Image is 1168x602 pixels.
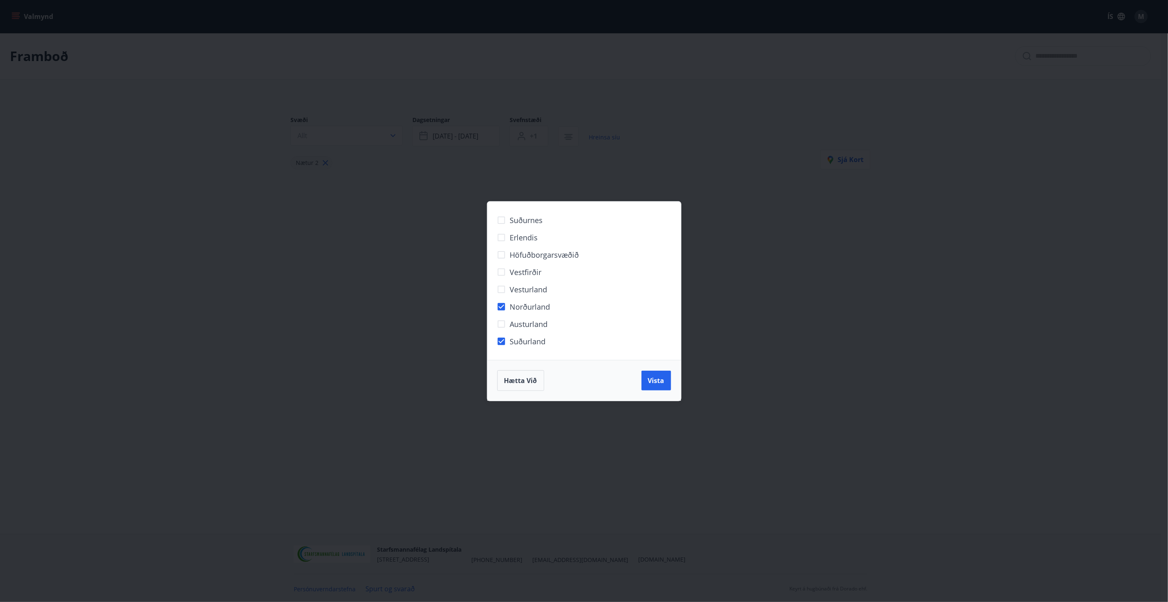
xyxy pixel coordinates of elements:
[510,267,542,277] span: Vestfirðir
[648,376,665,385] span: Vista
[510,249,579,260] span: Höfuðborgarsvæðið
[504,376,537,385] span: Hætta við
[510,232,538,243] span: Erlendis
[510,336,546,347] span: Suðurland
[497,370,544,391] button: Hætta við
[510,284,548,295] span: Vesturland
[641,371,671,390] button: Vista
[510,215,543,226] span: Suðurnes
[510,301,550,312] span: Norðurland
[510,319,548,329] span: Austurland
